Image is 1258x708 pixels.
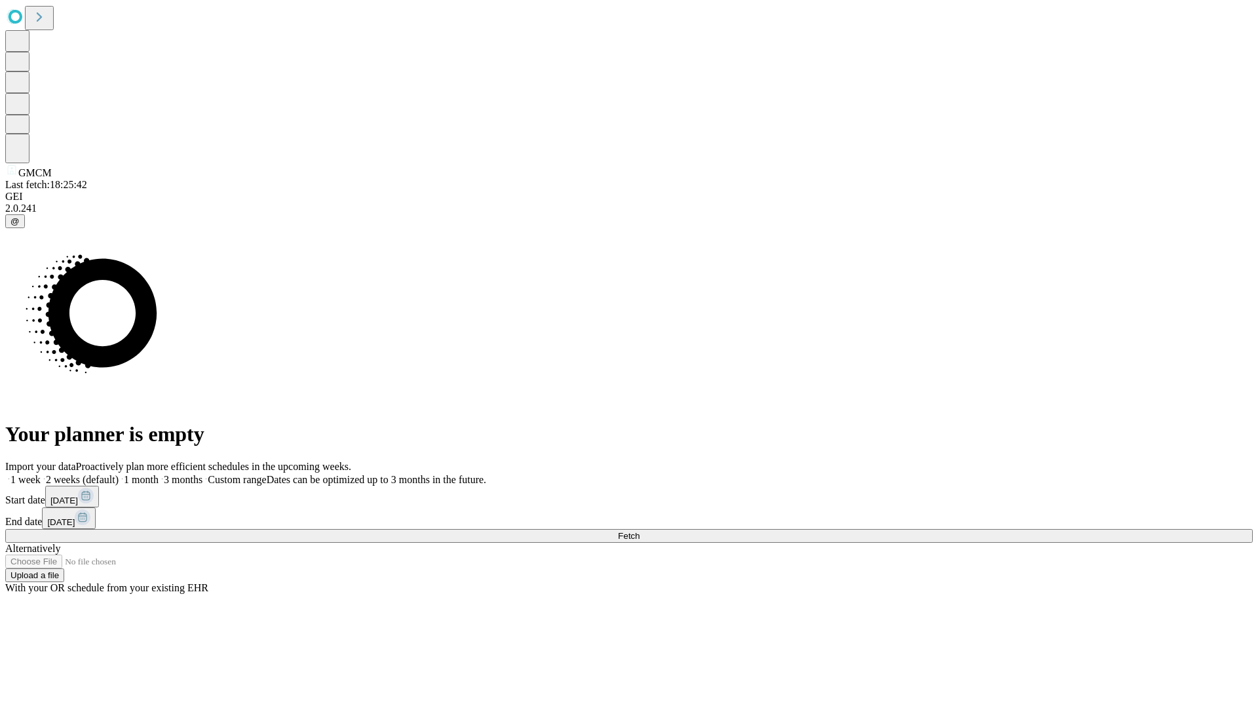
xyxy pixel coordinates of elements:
[5,486,1253,507] div: Start date
[124,474,159,485] span: 1 month
[10,474,41,485] span: 1 week
[618,531,639,541] span: Fetch
[47,517,75,527] span: [DATE]
[208,474,266,485] span: Custom range
[50,496,78,505] span: [DATE]
[5,582,208,593] span: With your OR schedule from your existing EHR
[76,461,351,472] span: Proactively plan more efficient schedules in the upcoming weeks.
[46,474,119,485] span: 2 weeks (default)
[5,529,1253,543] button: Fetch
[267,474,486,485] span: Dates can be optimized up to 3 months in the future.
[164,474,202,485] span: 3 months
[18,167,52,178] span: GMCM
[5,422,1253,446] h1: Your planner is empty
[10,216,20,226] span: @
[5,461,76,472] span: Import your data
[5,568,64,582] button: Upload a file
[5,179,87,190] span: Last fetch: 18:25:42
[45,486,99,507] button: [DATE]
[5,507,1253,529] div: End date
[5,203,1253,214] div: 2.0.241
[5,543,60,554] span: Alternatively
[42,507,96,529] button: [DATE]
[5,191,1253,203] div: GEI
[5,214,25,228] button: @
